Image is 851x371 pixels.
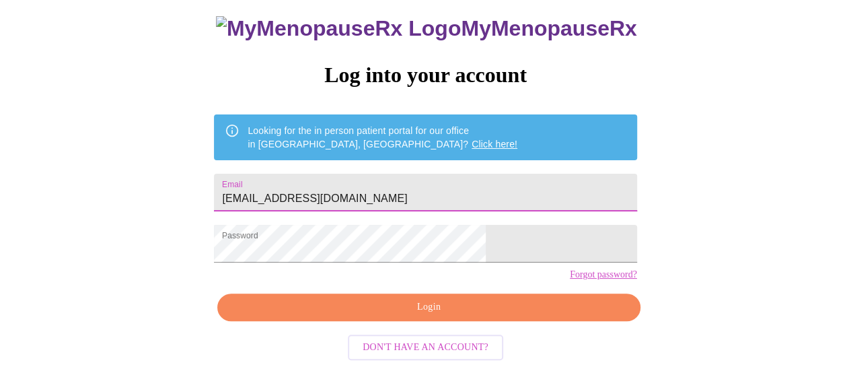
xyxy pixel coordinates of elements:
[348,335,503,361] button: Don't have an account?
[217,294,640,321] button: Login
[472,139,517,149] a: Click here!
[344,341,507,352] a: Don't have an account?
[214,63,636,88] h3: Log into your account
[248,119,517,156] div: Looking for the in person patient portal for our office in [GEOGRAPHIC_DATA], [GEOGRAPHIC_DATA]?
[233,299,624,316] span: Login
[363,339,488,356] span: Don't have an account?
[216,16,637,41] h3: MyMenopauseRx
[216,16,461,41] img: MyMenopauseRx Logo
[570,269,637,280] a: Forgot password?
